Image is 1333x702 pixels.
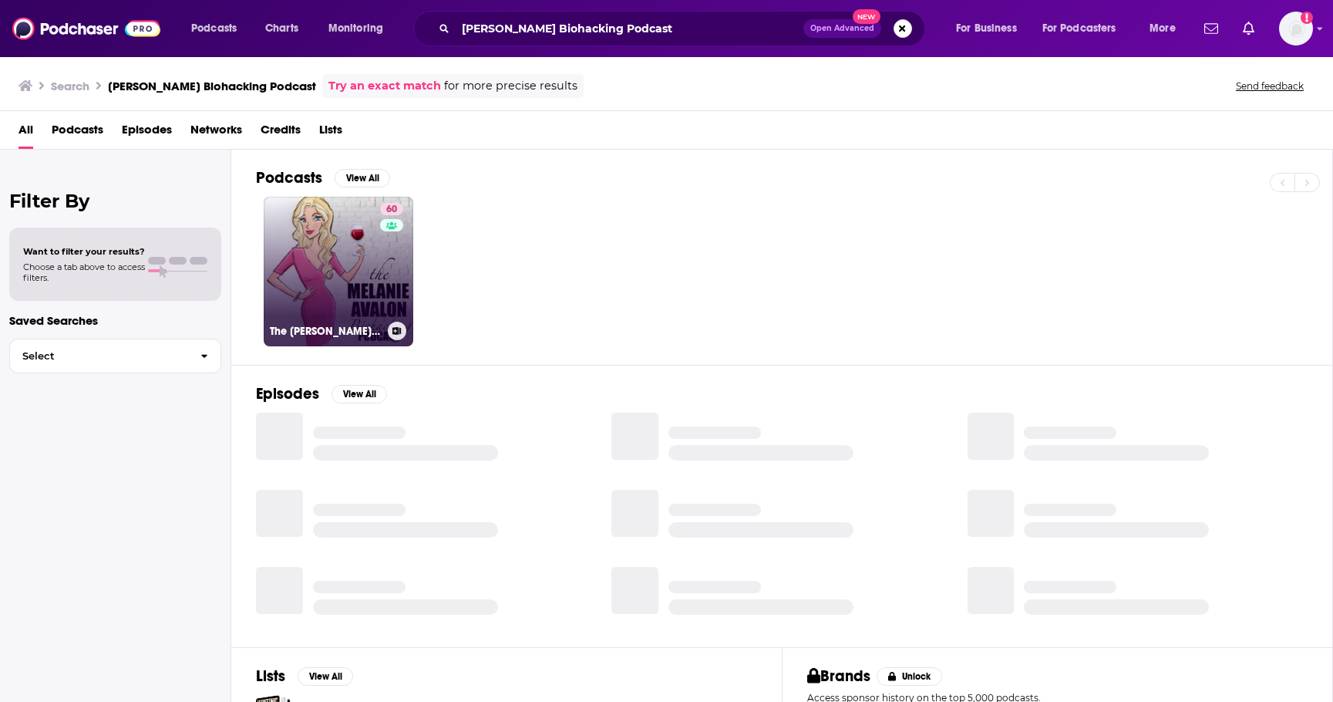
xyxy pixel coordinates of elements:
input: Search podcasts, credits, & more... [456,16,803,41]
h2: Lists [256,667,285,686]
svg: Add a profile image [1301,12,1313,24]
span: for more precise results [444,77,577,95]
span: Want to filter your results? [23,246,145,257]
button: open menu [180,16,257,41]
h2: Episodes [256,384,319,403]
h2: Filter By [9,190,221,212]
a: Try an exact match [328,77,441,95]
button: Send feedback [1231,79,1308,93]
button: open menu [1139,16,1195,41]
h3: [PERSON_NAME] Biohacking Podcast [108,79,316,93]
button: open menu [318,16,403,41]
span: More [1150,18,1176,39]
button: open menu [945,16,1036,41]
a: 60 [380,203,403,215]
button: Unlock [877,667,942,686]
div: Search podcasts, credits, & more... [428,11,940,46]
a: All [19,117,33,149]
button: View All [298,667,353,686]
span: Podcasts [191,18,237,39]
button: View All [332,385,387,403]
p: Saved Searches [9,313,221,328]
span: New [853,9,880,24]
span: Charts [265,18,298,39]
a: PodcastsView All [256,168,390,187]
a: Lists [319,117,342,149]
span: Monitoring [328,18,383,39]
a: Show notifications dropdown [1237,15,1261,42]
a: Podcasts [52,117,103,149]
button: Show profile menu [1279,12,1313,46]
h3: The [PERSON_NAME] Biohacking Podcast [270,325,382,338]
button: View All [335,169,390,187]
span: Choose a tab above to access filters. [23,262,145,283]
a: 60The [PERSON_NAME] Biohacking Podcast [264,197,413,346]
button: Open AdvancedNew [803,19,881,38]
span: For Podcasters [1042,18,1116,39]
h3: Search [51,79,89,93]
a: Episodes [122,117,172,149]
a: Charts [255,16,308,41]
h2: Podcasts [256,168,322,187]
span: 60 [386,202,397,218]
a: EpisodesView All [256,384,387,403]
span: Logged in as Ashley_Beenen [1279,12,1313,46]
span: For Business [956,18,1017,39]
img: Podchaser - Follow, Share and Rate Podcasts [12,14,160,43]
a: Credits [261,117,301,149]
a: Show notifications dropdown [1198,15,1224,42]
a: ListsView All [256,667,353,686]
h2: Brands [807,667,871,686]
a: Networks [190,117,242,149]
button: open menu [1032,16,1139,41]
img: User Profile [1279,12,1313,46]
span: Select [10,351,188,361]
span: Open Advanced [810,25,874,32]
button: Select [9,339,221,373]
